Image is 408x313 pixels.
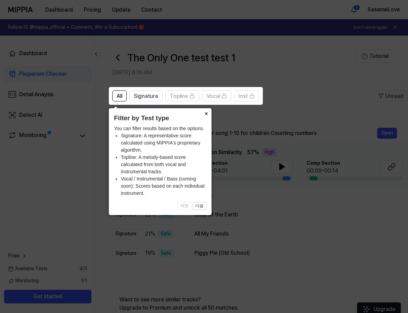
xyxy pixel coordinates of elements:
li: Signature: A representative score calculated using MIPPIA's proprietary algorithm. [121,132,206,154]
header: Filter by Test type [114,113,206,123]
button: Close [201,108,212,118]
button: Vocal [202,90,231,101]
span: Topline [170,92,188,100]
span: Vocal [206,92,220,100]
span: Signature [134,92,158,100]
div: You can filter results based on the options. [114,125,206,197]
button: All [112,90,127,101]
button: Inst [234,90,259,101]
li: Vocal / Instrumental / Bass (coming soon): Scores based on each individual instrument. [121,175,206,197]
li: Topline: A melody-based score calculated from both vocal and instrumental tracks. [121,154,206,175]
button: 다음 [193,202,206,210]
button: Signature [129,90,163,101]
span: Inst [239,92,248,100]
span: All [117,92,122,100]
button: Topline [165,90,199,101]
